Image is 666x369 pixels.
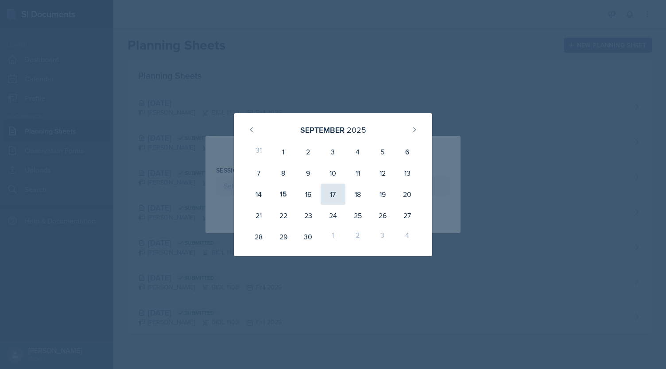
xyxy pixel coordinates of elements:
[345,162,370,184] div: 11
[395,162,420,184] div: 13
[370,162,395,184] div: 12
[395,141,420,162] div: 6
[246,141,271,162] div: 31
[321,162,345,184] div: 10
[370,184,395,205] div: 19
[345,226,370,247] div: 2
[246,205,271,226] div: 21
[300,124,345,136] div: September
[370,141,395,162] div: 5
[345,184,370,205] div: 18
[395,205,420,226] div: 27
[321,141,345,162] div: 3
[271,226,296,247] div: 29
[370,205,395,226] div: 26
[345,205,370,226] div: 25
[271,205,296,226] div: 22
[395,184,420,205] div: 20
[271,162,296,184] div: 8
[246,162,271,184] div: 7
[296,184,321,205] div: 16
[321,205,345,226] div: 24
[345,141,370,162] div: 4
[271,141,296,162] div: 1
[296,205,321,226] div: 23
[370,226,395,247] div: 3
[321,184,345,205] div: 17
[296,226,321,247] div: 30
[296,141,321,162] div: 2
[271,184,296,205] div: 15
[246,184,271,205] div: 14
[296,162,321,184] div: 9
[321,226,345,247] div: 1
[347,124,366,136] div: 2025
[395,226,420,247] div: 4
[246,226,271,247] div: 28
